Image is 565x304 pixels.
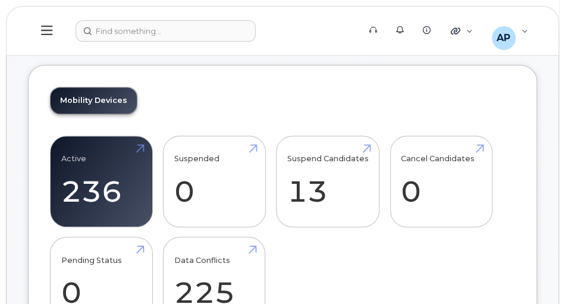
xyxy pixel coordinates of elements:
[51,87,137,114] a: Mobility Devices
[497,31,510,45] span: AP
[61,142,142,221] a: Active 236
[76,20,256,42] input: Find something...
[287,142,369,221] a: Suspend Candidates 13
[442,19,481,43] div: Quicklinks
[401,142,481,221] a: Cancel Candidates 0
[484,19,536,43] div: Arseneau, Pierre-Luc (PETL/EPFT)
[174,142,255,221] a: Suspended 0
